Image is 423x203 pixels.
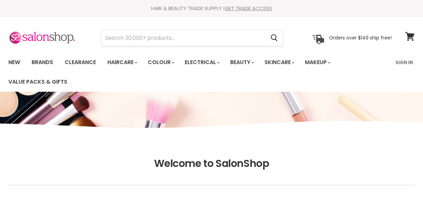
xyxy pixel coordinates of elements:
a: Electrical [180,55,224,69]
p: Orders over $149 ship free! [329,35,392,41]
a: Brands [27,55,58,69]
a: Skincare [259,55,298,69]
a: Beauty [225,55,258,69]
a: Makeup [300,55,334,69]
a: GET TRADE ACCESS [225,5,272,12]
h1: Welcome to SalonShop [8,157,415,170]
form: Product [101,30,283,46]
a: Haircare [102,55,141,69]
a: Colour [143,55,178,69]
a: Clearance [60,55,101,69]
a: Value Packs & Gifts [3,75,72,89]
input: Search [102,30,265,46]
a: Sign In [391,55,417,69]
a: New [3,55,25,69]
ul: Main menu [3,53,391,92]
button: Search [265,30,283,46]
